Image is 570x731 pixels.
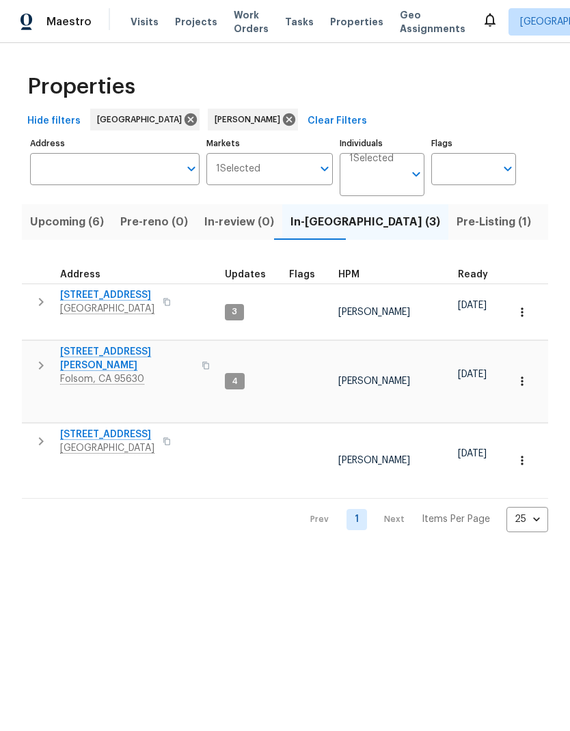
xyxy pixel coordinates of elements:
span: 3 [226,306,243,318]
label: Flags [431,139,516,148]
button: Open [315,159,334,178]
span: Projects [175,15,217,29]
button: Open [182,159,201,178]
nav: Pagination Navigation [297,507,548,532]
span: Pre-reno (0) [120,212,188,232]
span: [PERSON_NAME] [338,307,410,317]
label: Individuals [340,139,424,148]
p: Items Per Page [422,512,490,526]
div: Earliest renovation start date (first business day after COE or Checkout) [458,270,500,279]
label: Address [30,139,200,148]
button: Clear Filters [302,109,372,134]
span: Address [60,270,100,279]
span: [GEOGRAPHIC_DATA] [97,113,187,126]
button: Open [407,165,426,184]
span: Geo Assignments [400,8,465,36]
span: Work Orders [234,8,269,36]
span: 4 [226,376,243,387]
span: Tasks [285,17,314,27]
span: Visits [131,15,159,29]
span: [PERSON_NAME] [215,113,286,126]
label: Markets [206,139,334,148]
span: 1 Selected [349,153,394,165]
span: Pre-Listing (1) [457,212,531,232]
span: Properties [330,15,383,29]
span: Maestro [46,15,92,29]
span: In-[GEOGRAPHIC_DATA] (3) [290,212,440,232]
span: [DATE] [458,449,487,458]
div: [GEOGRAPHIC_DATA] [90,109,200,130]
div: [PERSON_NAME] [208,109,298,130]
span: In-review (0) [204,212,274,232]
span: Properties [27,80,135,94]
span: Clear Filters [308,113,367,130]
span: [PERSON_NAME] [338,376,410,386]
button: Open [498,159,517,178]
span: Hide filters [27,113,81,130]
div: 25 [506,501,548,537]
button: Hide filters [22,109,86,134]
span: Ready [458,270,488,279]
span: HPM [338,270,359,279]
span: Flags [289,270,315,279]
span: [PERSON_NAME] [338,456,410,465]
span: Upcoming (6) [30,212,104,232]
span: Updates [225,270,266,279]
span: 1 Selected [216,163,260,175]
span: [DATE] [458,370,487,379]
span: [DATE] [458,301,487,310]
a: Goto page 1 [347,509,367,530]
